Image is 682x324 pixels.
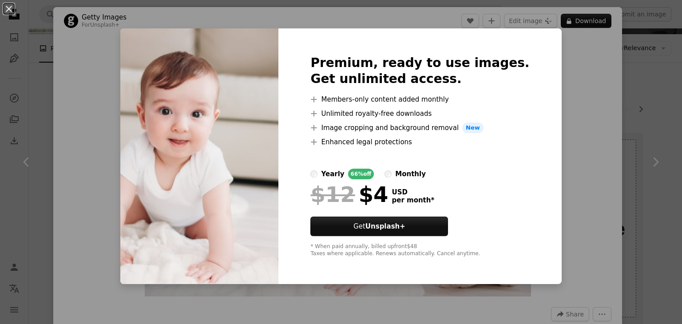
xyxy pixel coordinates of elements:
[365,222,405,230] strong: Unsplash+
[310,94,529,105] li: Members-only content added monthly
[120,28,278,284] img: premium_photo-1663011019159-2f45382b3d91
[395,169,426,179] div: monthly
[321,169,344,179] div: yearly
[310,183,388,206] div: $4
[310,108,529,119] li: Unlimited royalty-free downloads
[310,170,317,178] input: yearly66%off
[392,196,434,204] span: per month *
[310,55,529,87] h2: Premium, ready to use images. Get unlimited access.
[310,122,529,133] li: Image cropping and background removal
[310,183,355,206] span: $12
[348,169,374,179] div: 66% off
[310,243,529,257] div: * When paid annually, billed upfront $48 Taxes where applicable. Renews automatically. Cancel any...
[385,170,392,178] input: monthly
[462,122,484,133] span: New
[392,188,434,196] span: USD
[310,217,448,236] button: GetUnsplash+
[310,137,529,147] li: Enhanced legal protections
